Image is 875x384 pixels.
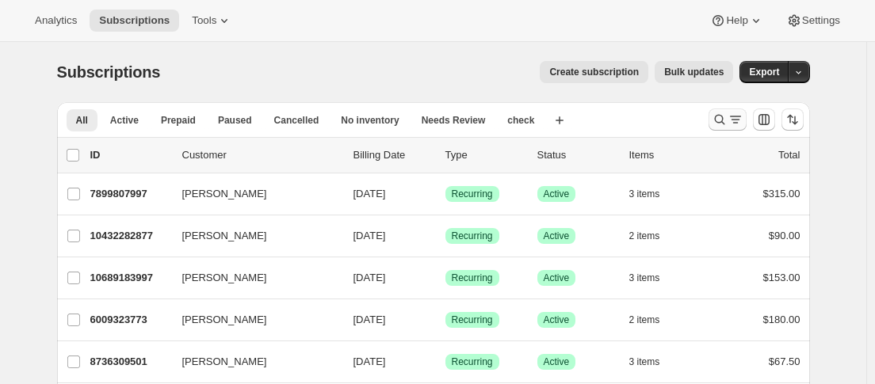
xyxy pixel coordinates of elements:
[173,223,331,249] button: [PERSON_NAME]
[452,355,493,368] span: Recurring
[629,272,660,284] span: 3 items
[753,108,775,131] button: Customize table column order and visibility
[173,307,331,333] button: [PERSON_NAME]
[161,114,196,127] span: Prepaid
[90,309,800,331] div: 6009323773[PERSON_NAME][DATE]SuccessRecurringSuccessActive2 items$180.00
[544,188,570,200] span: Active
[90,186,170,202] p: 7899807997
[452,188,493,200] span: Recurring
[353,314,386,325] span: [DATE]
[25,10,86,32] button: Analytics
[664,66,724,78] span: Bulk updates
[182,186,267,202] span: [PERSON_NAME]
[544,355,570,368] span: Active
[173,181,331,207] button: [PERSON_NAME]
[90,354,170,370] p: 8736309501
[353,272,386,283] span: [DATE]
[769,230,800,241] span: $90.00
[629,188,660,200] span: 3 items
[452,314,493,326] span: Recurring
[629,225,678,247] button: 2 items
[90,351,800,373] div: 8736309501[PERSON_NAME][DATE]SuccessRecurringSuccessActive3 items$67.50
[90,147,800,163] div: IDCustomerBilling DateTypeStatusItemsTotal
[802,14,840,27] span: Settings
[709,108,747,131] button: Search and filter results
[182,10,242,32] button: Tools
[182,312,267,328] span: [PERSON_NAME]
[629,314,660,326] span: 2 items
[544,272,570,284] span: Active
[547,109,572,131] button: Create new view
[629,183,678,205] button: 3 items
[749,66,779,78] span: Export
[540,61,648,83] button: Create subscription
[777,10,850,32] button: Settings
[781,108,804,131] button: Sort the results
[726,14,747,27] span: Help
[182,354,267,370] span: [PERSON_NAME]
[35,14,77,27] span: Analytics
[192,14,216,27] span: Tools
[90,225,800,247] div: 10432282877[PERSON_NAME][DATE]SuccessRecurringSuccessActive2 items$90.00
[76,114,88,127] span: All
[629,230,660,242] span: 2 items
[778,147,800,163] p: Total
[763,314,800,325] span: $180.00
[353,230,386,241] span: [DATE]
[90,10,179,32] button: Subscriptions
[655,61,733,83] button: Bulk updates
[537,147,617,163] p: Status
[182,270,267,286] span: [PERSON_NAME]
[629,147,709,163] div: Items
[90,228,170,244] p: 10432282877
[769,355,800,367] span: $67.50
[507,114,534,127] span: check
[549,66,639,78] span: Create subscription
[452,230,493,242] span: Recurring
[763,272,800,283] span: $153.00
[90,312,170,328] p: 6009323773
[182,228,267,244] span: [PERSON_NAME]
[452,272,493,284] span: Recurring
[629,309,678,331] button: 2 items
[353,188,386,200] span: [DATE]
[629,267,678,289] button: 3 items
[99,14,170,27] span: Subscriptions
[763,188,800,200] span: $315.00
[445,147,525,163] div: Type
[544,230,570,242] span: Active
[218,114,252,127] span: Paused
[353,355,386,367] span: [DATE]
[173,265,331,291] button: [PERSON_NAME]
[739,61,789,83] button: Export
[90,183,800,205] div: 7899807997[PERSON_NAME][DATE]SuccessRecurringSuccessActive3 items$315.00
[110,114,139,127] span: Active
[629,351,678,373] button: 3 items
[90,147,170,163] p: ID
[90,270,170,286] p: 10689183997
[341,114,399,127] span: No inventory
[422,114,486,127] span: Needs Review
[182,147,341,163] p: Customer
[701,10,773,32] button: Help
[274,114,319,127] span: Cancelled
[90,267,800,289] div: 10689183997[PERSON_NAME][DATE]SuccessRecurringSuccessActive3 items$153.00
[173,349,331,374] button: [PERSON_NAME]
[544,314,570,326] span: Active
[57,63,161,81] span: Subscriptions
[353,147,433,163] p: Billing Date
[629,355,660,368] span: 3 items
